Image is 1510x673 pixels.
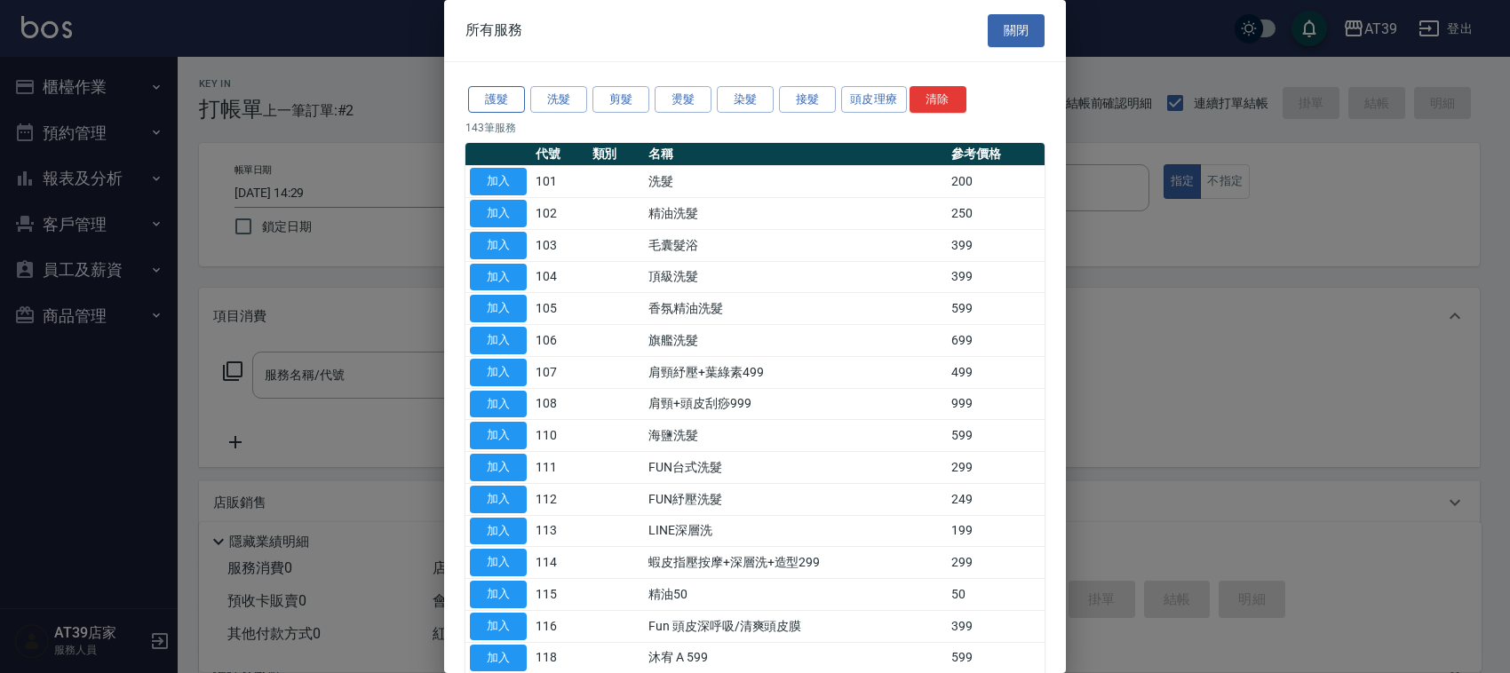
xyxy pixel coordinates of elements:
td: 頂級洗髮 [644,261,947,293]
button: 洗髮 [530,86,587,114]
button: 加入 [470,581,527,608]
td: 699 [947,325,1045,357]
button: 頭皮理療 [841,86,907,114]
td: 旗艦洗髮 [644,325,947,357]
span: 所有服務 [465,21,522,39]
td: 洗髮 [644,166,947,198]
button: 接髮 [779,86,836,114]
td: 蝦皮指壓按摩+深層洗+造型299 [644,547,947,579]
button: 加入 [470,518,527,545]
button: 燙髮 [655,86,711,114]
td: 肩頸+頭皮刮痧999 [644,388,947,420]
td: 399 [947,229,1045,261]
td: 399 [947,261,1045,293]
button: 加入 [470,168,527,195]
td: 110 [531,420,588,452]
td: 499 [947,356,1045,388]
button: 加入 [470,232,527,259]
td: 299 [947,547,1045,579]
td: 399 [947,610,1045,642]
td: 112 [531,483,588,515]
th: 參考價格 [947,143,1045,166]
td: FUN紓壓洗髮 [644,483,947,515]
p: 143 筆服務 [465,120,1045,136]
td: Fun 頭皮深呼吸/清爽頭皮膜 [644,610,947,642]
button: 加入 [470,359,527,386]
td: 115 [531,579,588,611]
td: 102 [531,198,588,230]
td: 104 [531,261,588,293]
td: 199 [947,515,1045,547]
td: 999 [947,388,1045,420]
button: 關閉 [988,14,1045,47]
td: 200 [947,166,1045,198]
td: 105 [531,293,588,325]
td: 香氛精油洗髮 [644,293,947,325]
td: 111 [531,452,588,484]
button: 加入 [470,295,527,322]
td: 299 [947,452,1045,484]
td: 毛囊髮浴 [644,229,947,261]
td: 249 [947,483,1045,515]
td: 106 [531,325,588,357]
button: 護髮 [468,86,525,114]
td: 599 [947,420,1045,452]
button: 加入 [470,486,527,513]
td: 103 [531,229,588,261]
button: 加入 [470,200,527,227]
button: 染髮 [717,86,774,114]
th: 代號 [531,143,588,166]
button: 加入 [470,454,527,481]
button: 加入 [470,422,527,449]
button: 加入 [470,613,527,640]
button: 剪髮 [592,86,649,114]
td: 肩頸紓壓+葉綠素499 [644,356,947,388]
td: 114 [531,547,588,579]
td: 50 [947,579,1045,611]
td: LINE深層洗 [644,515,947,547]
td: 海鹽洗髮 [644,420,947,452]
td: 精油洗髮 [644,198,947,230]
button: 加入 [470,549,527,576]
th: 類別 [588,143,645,166]
button: 加入 [470,645,527,672]
td: 250 [947,198,1045,230]
button: 加入 [470,264,527,291]
button: 加入 [470,327,527,354]
td: 101 [531,166,588,198]
button: 加入 [470,391,527,418]
td: 113 [531,515,588,547]
button: 清除 [910,86,966,114]
td: 599 [947,293,1045,325]
td: 精油50 [644,579,947,611]
td: 107 [531,356,588,388]
th: 名稱 [644,143,947,166]
td: 108 [531,388,588,420]
td: 116 [531,610,588,642]
td: FUN台式洗髮 [644,452,947,484]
